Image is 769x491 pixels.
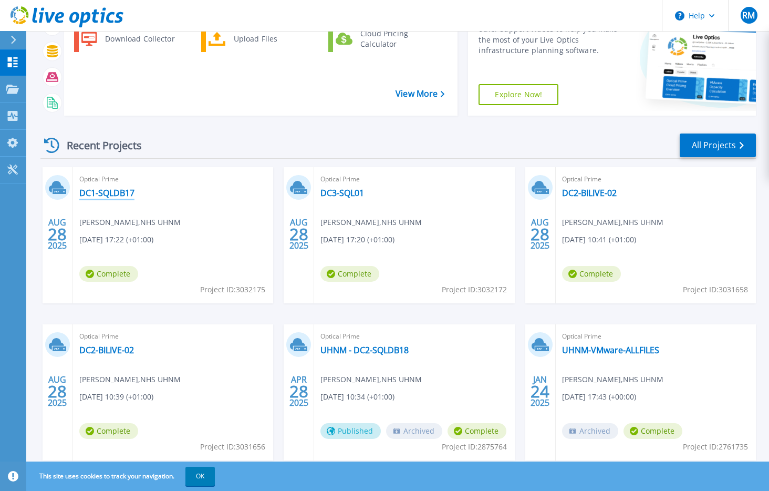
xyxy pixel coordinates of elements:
[562,331,750,342] span: Optical Prime
[530,372,550,411] div: JAN 2025
[562,217,663,228] span: [PERSON_NAME] , NHS UHNM
[562,423,618,439] span: Archived
[562,188,617,198] a: DC2-BILIVE-02
[320,345,409,355] a: UHNM - DC2-SQLDB18
[562,173,750,185] span: Optical Prime
[79,173,267,185] span: Optical Prime
[442,284,507,295] span: Project ID: 3032172
[320,173,508,185] span: Optical Prime
[320,188,364,198] a: DC3-SQL01
[289,372,309,411] div: APR 2025
[200,441,265,453] span: Project ID: 3031656
[48,230,67,239] span: 28
[680,134,756,157] a: All Projects
[320,423,381,439] span: Published
[79,345,134,355] a: DC2-BILIVE-02
[79,374,181,385] span: [PERSON_NAME] , NHS UHNM
[185,467,215,486] button: OK
[228,28,306,49] div: Upload Files
[29,467,215,486] span: This site uses cookies to track your navigation.
[79,188,134,198] a: DC1-SQLDB17
[289,387,308,396] span: 28
[683,284,748,295] span: Project ID: 3031658
[79,423,138,439] span: Complete
[530,215,550,253] div: AUG 2025
[47,372,67,411] div: AUG 2025
[40,132,156,158] div: Recent Projects
[47,215,67,253] div: AUG 2025
[479,14,622,56] div: Find tutorials, instructional guides and other support videos to help you make the most of your L...
[48,387,67,396] span: 28
[79,217,181,228] span: [PERSON_NAME] , NHS UHNM
[320,234,394,245] span: [DATE] 17:20 (+01:00)
[448,423,506,439] span: Complete
[531,230,549,239] span: 28
[289,230,308,239] span: 28
[320,217,422,228] span: [PERSON_NAME] , NHS UHNM
[562,234,636,245] span: [DATE] 10:41 (+01:00)
[562,374,663,385] span: [PERSON_NAME] , NHS UHNM
[562,266,621,282] span: Complete
[355,28,433,49] div: Cloud Pricing Calculator
[386,423,442,439] span: Archived
[74,26,182,52] a: Download Collector
[562,391,636,403] span: [DATE] 17:43 (+00:00)
[683,441,748,453] span: Project ID: 2761735
[79,234,153,245] span: [DATE] 17:22 (+01:00)
[79,266,138,282] span: Complete
[479,84,558,105] a: Explore Now!
[531,387,549,396] span: 24
[100,28,179,49] div: Download Collector
[201,26,309,52] a: Upload Files
[79,331,267,342] span: Optical Prime
[623,423,682,439] span: Complete
[442,441,507,453] span: Project ID: 2875764
[742,11,755,19] span: RM
[320,331,508,342] span: Optical Prime
[562,345,659,355] a: UHNM-VMware-ALLFILES
[200,284,265,295] span: Project ID: 3032175
[328,26,436,52] a: Cloud Pricing Calculator
[396,89,444,99] a: View More
[320,374,422,385] span: [PERSON_NAME] , NHS UHNM
[320,266,379,282] span: Complete
[289,215,309,253] div: AUG 2025
[79,391,153,403] span: [DATE] 10:39 (+01:00)
[320,391,394,403] span: [DATE] 10:34 (+01:00)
